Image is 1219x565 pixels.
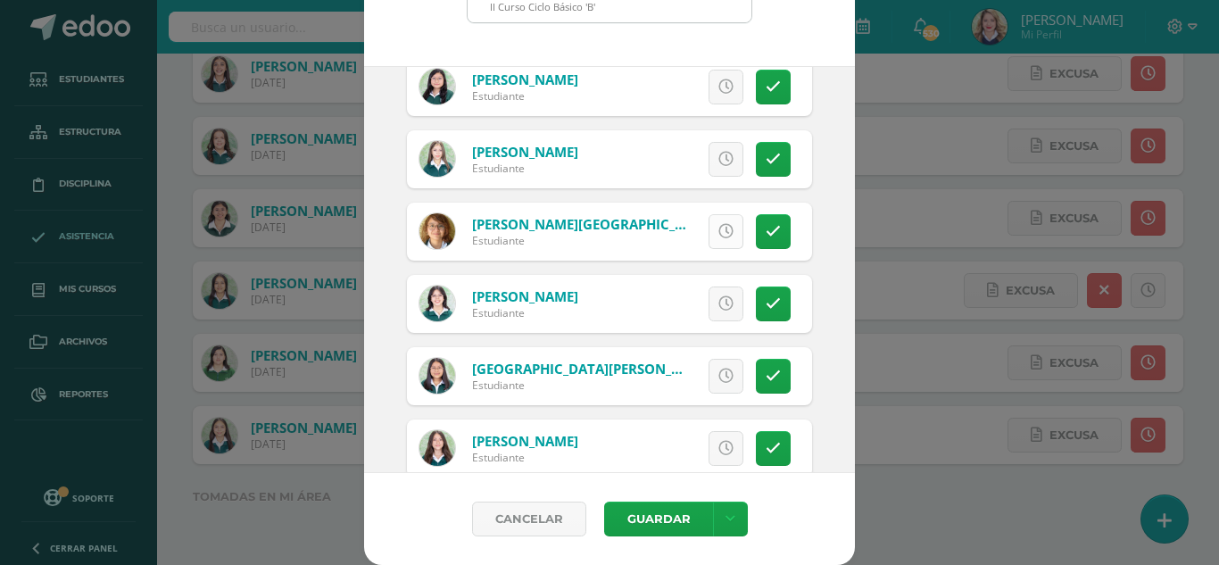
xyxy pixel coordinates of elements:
[419,69,455,104] img: efcbc5e7568381162420c4252b825f79.png
[472,287,578,305] a: [PERSON_NAME]
[472,88,578,104] div: Estudiante
[472,432,578,450] a: [PERSON_NAME]
[472,450,578,465] div: Estudiante
[472,143,578,161] a: [PERSON_NAME]
[472,71,578,88] a: [PERSON_NAME]
[472,161,578,176] div: Estudiante
[419,430,455,466] img: 8ab95f86a7931f0936dbedd7a6f66aa2.png
[419,358,455,394] img: 2aa032d02c5513cd7cf0ffdc673ce37a.png
[472,360,851,378] a: [GEOGRAPHIC_DATA][PERSON_NAME][GEOGRAPHIC_DATA]
[604,502,713,536] button: Guardar
[472,233,686,248] div: Estudiante
[472,305,578,320] div: Estudiante
[472,378,686,393] div: Estudiante
[419,213,455,249] img: 5c85bb566faa39ece17d0479e03861ec.png
[419,286,455,321] img: 0a1f8b06d30a79bb37cb48f7e18a2fa3.png
[472,215,715,233] a: [PERSON_NAME][GEOGRAPHIC_DATA]
[472,502,586,536] a: Cancelar
[419,141,455,177] img: 1b8004562b613ac12dcd59bd9f0fa5d8.png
